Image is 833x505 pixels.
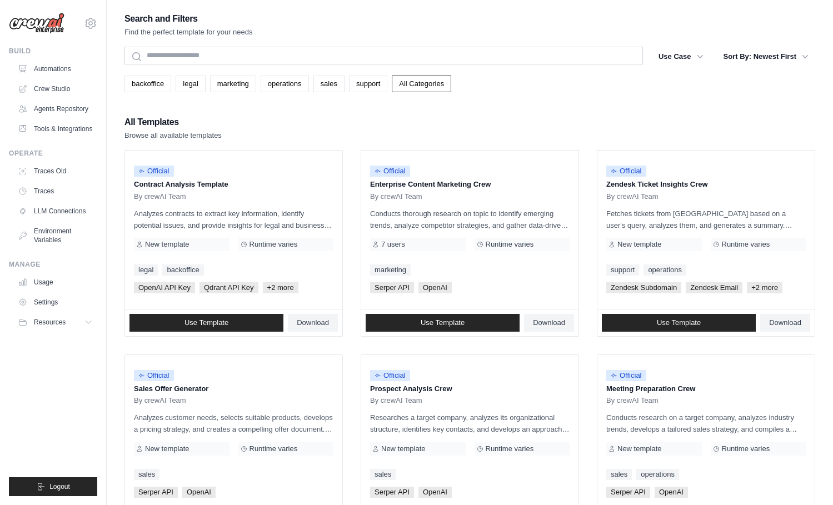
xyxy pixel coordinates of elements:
span: Logout [49,482,70,491]
span: Use Template [657,318,701,327]
span: OpenAI [182,487,216,498]
span: Download [769,318,801,327]
span: By crewAI Team [370,396,422,405]
a: Use Template [602,314,756,332]
img: Logo [9,13,64,34]
span: Official [134,370,174,381]
a: operations [261,76,309,92]
div: Operate [9,149,97,158]
span: By crewAI Team [370,192,422,201]
span: By crewAI Team [134,396,186,405]
p: Zendesk Ticket Insights Crew [606,179,806,190]
iframe: Chat Widget [777,452,833,505]
a: Settings [13,293,97,311]
button: Sort By: Newest First [717,47,815,67]
a: sales [134,469,159,480]
span: By crewAI Team [606,396,659,405]
a: marketing [370,264,411,276]
p: Sales Offer Generator [134,383,333,394]
span: Runtime varies [250,444,298,453]
button: Logout [9,477,97,496]
div: 채팅 위젯 [777,452,833,505]
span: 7 users [381,240,405,249]
a: Traces Old [13,162,97,180]
span: Serper API [370,487,414,498]
a: backoffice [124,76,171,92]
span: Runtime varies [486,240,534,249]
a: legal [176,76,205,92]
p: Prospect Analysis Crew [370,383,570,394]
a: marketing [210,76,256,92]
a: Download [760,314,810,332]
p: Conducts thorough research on topic to identify emerging trends, analyze competitor strategies, a... [370,208,570,231]
button: Use Case [652,47,710,67]
span: Official [606,370,646,381]
a: Usage [13,273,97,291]
div: Build [9,47,97,56]
a: support [349,76,387,92]
a: Traces [13,182,97,200]
p: Browse all available templates [124,130,222,141]
a: Automations [13,60,97,78]
span: By crewAI Team [606,192,659,201]
span: By crewAI Team [134,192,186,201]
span: Serper API [606,487,650,498]
a: Download [288,314,338,332]
a: Agents Repository [13,100,97,118]
p: Researches a target company, analyzes its organizational structure, identifies key contacts, and ... [370,412,570,435]
h2: Search and Filters [124,11,253,27]
p: Meeting Preparation Crew [606,383,806,394]
a: sales [370,469,396,480]
a: Use Template [129,314,283,332]
span: Official [370,370,410,381]
span: Download [297,318,329,327]
p: Enterprise Content Marketing Crew [370,179,570,190]
a: Use Template [366,314,520,332]
span: New template [145,444,189,453]
a: backoffice [162,264,203,276]
a: sales [606,469,632,480]
span: Serper API [134,487,178,498]
span: Zendesk Email [686,282,742,293]
span: Serper API [370,282,414,293]
a: Download [524,314,574,332]
a: operations [644,264,686,276]
a: support [606,264,639,276]
span: Runtime varies [486,444,534,453]
span: New template [617,444,661,453]
span: Use Template [421,318,465,327]
span: Official [606,166,646,177]
span: New template [617,240,661,249]
span: OpenAI [655,487,688,498]
span: OpenAI [418,487,452,498]
span: Runtime varies [250,240,298,249]
a: Environment Variables [13,222,97,249]
span: Runtime varies [722,444,770,453]
span: Qdrant API Key [199,282,258,293]
a: LLM Connections [13,202,97,220]
p: Contract Analysis Template [134,179,333,190]
span: OpenAI [418,282,452,293]
span: Zendesk Subdomain [606,282,681,293]
a: legal [134,264,158,276]
p: Conducts research on a target company, analyzes industry trends, develops a tailored sales strate... [606,412,806,435]
a: Crew Studio [13,80,97,98]
span: New template [381,444,425,453]
p: Fetches tickets from [GEOGRAPHIC_DATA] based on a user's query, analyzes them, and generates a su... [606,208,806,231]
a: All Categories [392,76,451,92]
h2: All Templates [124,114,222,130]
p: Find the perfect template for your needs [124,27,253,38]
span: +2 more [263,282,298,293]
a: operations [636,469,679,480]
span: Official [370,166,410,177]
span: Download [533,318,565,327]
p: Analyzes contracts to extract key information, identify potential issues, and provide insights fo... [134,208,333,231]
span: Resources [34,318,66,327]
a: Tools & Integrations [13,120,97,138]
span: Use Template [184,318,228,327]
span: Official [134,166,174,177]
span: New template [145,240,189,249]
p: Analyzes customer needs, selects suitable products, develops a pricing strategy, and creates a co... [134,412,333,435]
a: sales [313,76,345,92]
span: +2 more [747,282,782,293]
